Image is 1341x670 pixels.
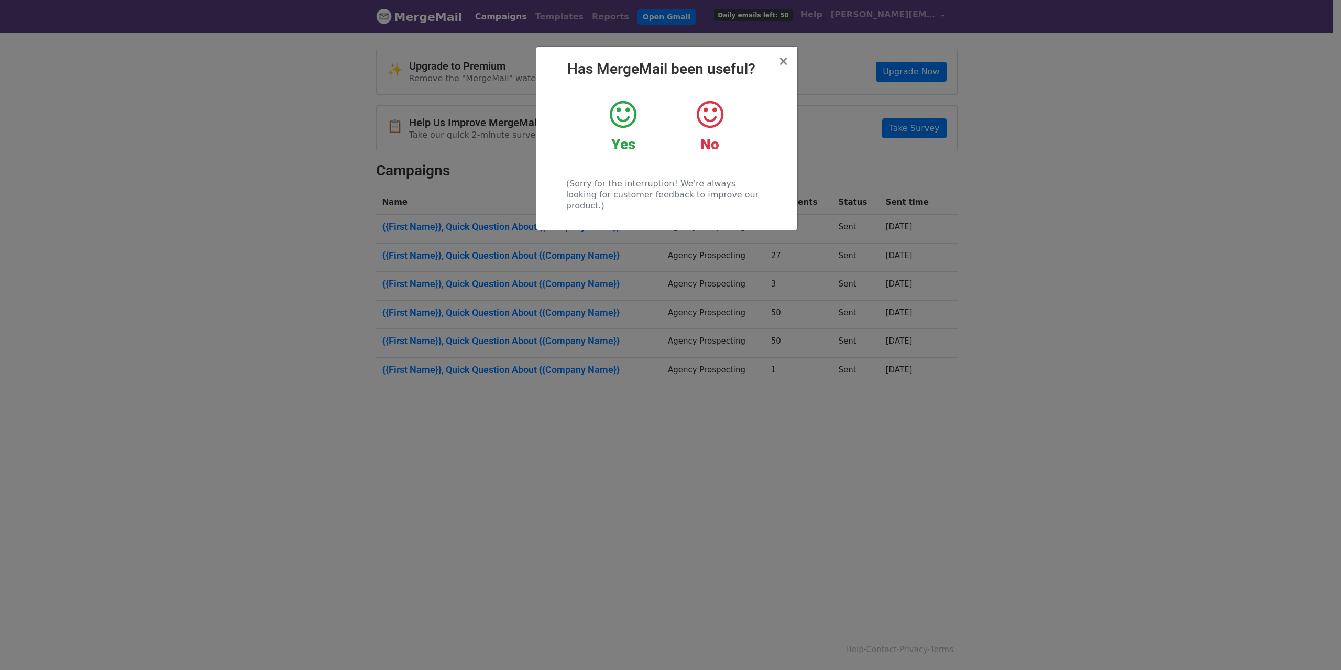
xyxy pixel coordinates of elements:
strong: No [700,136,719,153]
span: × [778,54,788,69]
a: No [674,99,745,153]
strong: Yes [611,136,635,153]
p: (Sorry for the interruption! We're always looking for customer feedback to improve our product.) [566,178,767,211]
button: Close [778,55,788,68]
h2: Has MergeMail been useful? [545,60,789,78]
a: Yes [588,99,658,153]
